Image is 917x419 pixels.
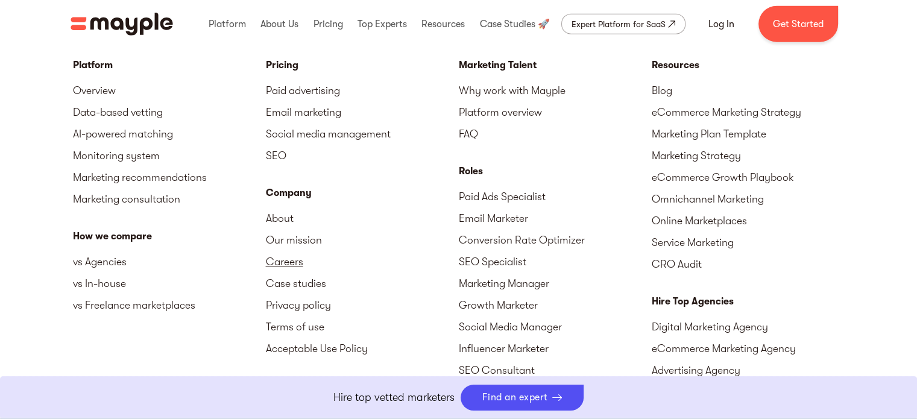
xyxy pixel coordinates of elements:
[266,207,459,229] a: About
[652,316,845,338] a: Digital Marketing Agency
[652,253,845,275] a: CRO Audit
[266,145,459,166] a: SEO
[459,229,652,251] a: Conversion Rate Optimizer
[73,145,266,166] a: Monitoring system
[310,5,345,43] div: Pricing
[652,232,845,253] a: Service Marketing
[652,294,845,309] div: Hire Top Agencies
[266,316,459,338] a: Terms of use
[266,294,459,316] a: Privacy policy
[701,280,917,419] iframe: Chat Widget
[257,5,301,43] div: About Us
[459,207,652,229] a: Email Marketer
[418,5,468,43] div: Resources
[459,58,652,72] div: Marketing Talent
[652,58,845,72] div: Resources
[266,101,459,123] a: Email marketing
[266,229,459,251] a: Our mission
[355,5,410,43] div: Top Experts
[333,389,455,406] p: Hire top vetted marketers
[459,294,652,316] a: Growth Marketer
[459,101,652,123] a: Platform overview
[73,58,266,72] div: Platform
[758,6,838,42] a: Get Started
[206,5,249,43] div: Platform
[73,251,266,273] a: vs Agencies
[73,273,266,294] a: vs In-house
[266,80,459,101] a: Paid advertising
[73,80,266,101] a: Overview
[561,14,685,34] a: Expert Platform for SaaS
[266,186,459,200] div: Company
[694,10,749,39] a: Log In
[459,251,652,273] a: SEO Specialist
[73,123,266,145] a: AI-powered matching
[71,13,173,36] a: home
[459,273,652,294] a: Marketing Manager
[459,186,652,207] a: Paid Ads Specialist
[459,338,652,359] a: Influencer Marketer
[459,123,652,145] a: FAQ
[73,294,266,316] a: vs Freelance marketplaces
[652,359,845,381] a: Advertising Agency
[652,80,845,101] a: Blog
[266,338,459,359] a: Acceptable Use Policy
[652,101,845,123] a: eCommerce Marketing Strategy
[652,145,845,166] a: Marketing Strategy
[266,123,459,145] a: Social media management
[652,123,845,145] a: Marketing Plan Template
[266,251,459,273] a: Careers
[652,210,845,232] a: Online Marketplaces
[652,166,845,188] a: eCommerce Growth Playbook
[572,17,666,31] div: Expert Platform for SaaS
[459,80,652,101] a: Why work with Mayple
[459,316,652,338] a: Social Media Manager
[73,229,266,244] div: How we compare
[71,13,173,36] img: Mayple logo
[266,273,459,294] a: Case studies
[482,392,548,403] div: Find an expert
[73,166,266,188] a: Marketing recommendations
[266,58,459,72] a: Pricing
[459,359,652,381] a: SEO Consultant
[73,101,266,123] a: Data-based vetting
[73,188,266,210] a: Marketing consultation
[652,338,845,359] a: eCommerce Marketing Agency
[652,188,845,210] a: Omnichannel Marketing
[459,164,652,178] div: Roles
